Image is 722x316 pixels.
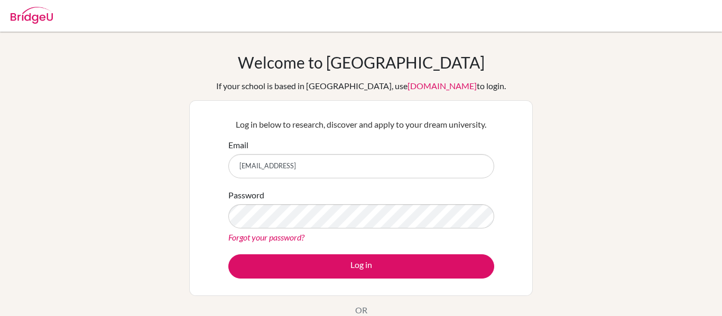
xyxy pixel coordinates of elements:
[11,7,53,24] img: Bridge-U
[228,139,248,151] label: Email
[216,80,506,92] div: If your school is based in [GEOGRAPHIC_DATA], use to login.
[228,232,304,242] a: Forgot your password?
[408,81,477,91] a: [DOMAIN_NAME]
[238,53,485,72] h1: Welcome to [GEOGRAPHIC_DATA]
[228,254,494,279] button: Log in
[228,118,494,131] p: Log in below to research, discover and apply to your dream university.
[228,189,264,202] label: Password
